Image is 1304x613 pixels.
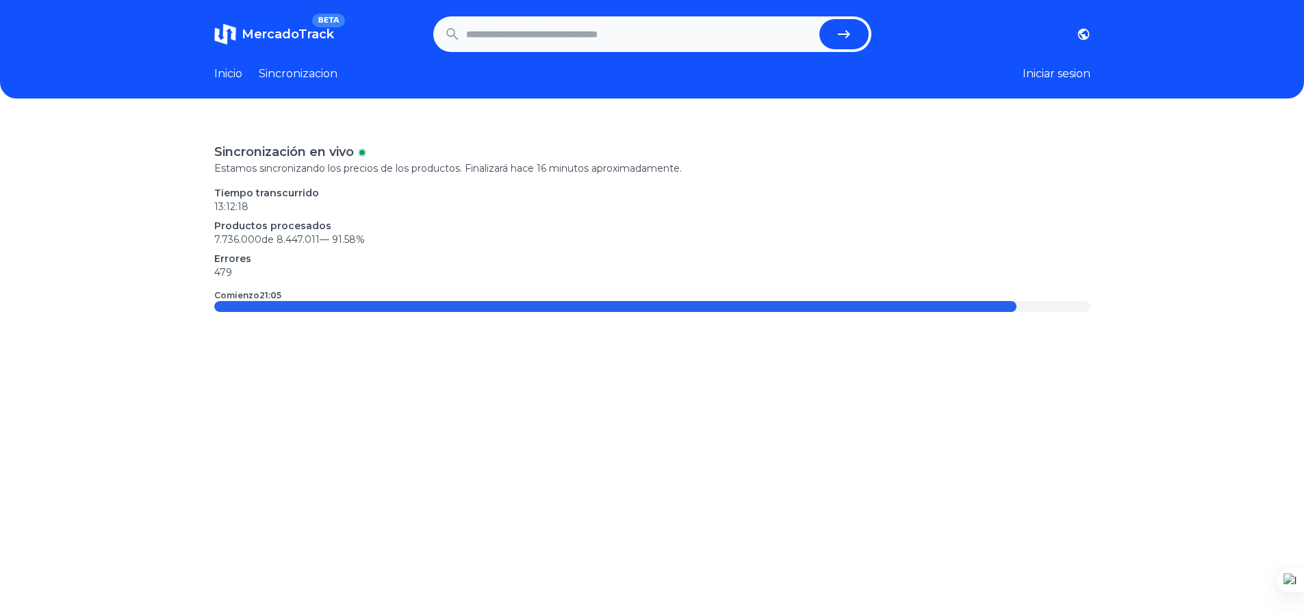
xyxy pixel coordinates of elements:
[214,233,1090,246] p: 7.736.000 de 8.447.011 —
[214,161,1090,175] p: Estamos sincronizando los precios de los productos. Finalizará hace 16 minutos aproximadamente.
[214,186,1090,200] p: Tiempo transcurrido
[214,290,281,301] p: Comienzo
[214,142,354,161] p: Sincronización en vivo
[332,233,365,246] span: 91.58 %
[214,265,1090,279] p: 479
[214,66,242,82] a: Inicio
[214,23,236,45] img: MercadoTrack
[214,252,1090,265] p: Errores
[259,290,281,300] time: 21:05
[1023,66,1090,82] button: Iniciar sesion
[242,27,334,42] span: MercadoTrack
[214,219,1090,233] p: Productos procesados
[214,23,334,45] a: MercadoTrackBETA
[312,14,344,27] span: BETA
[259,66,337,82] a: Sincronizacion
[214,200,248,213] time: 13:12:18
